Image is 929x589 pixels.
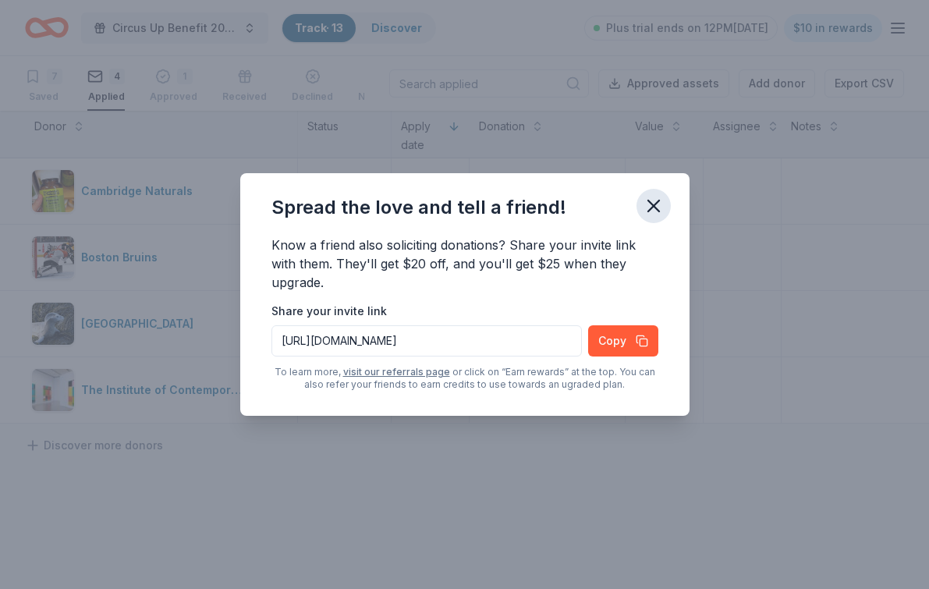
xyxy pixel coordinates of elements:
div: To learn more, or click on “Earn rewards” at the top. You can also refer your friends to earn cre... [271,366,658,391]
div: Know a friend also soliciting donations? Share your invite link with them. They'll get $20 off, a... [271,236,658,295]
label: Share your invite link [271,303,387,319]
a: visit our referrals page [343,366,450,378]
div: Spread the love and tell a friend! [271,195,566,220]
button: Copy [588,325,658,357]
